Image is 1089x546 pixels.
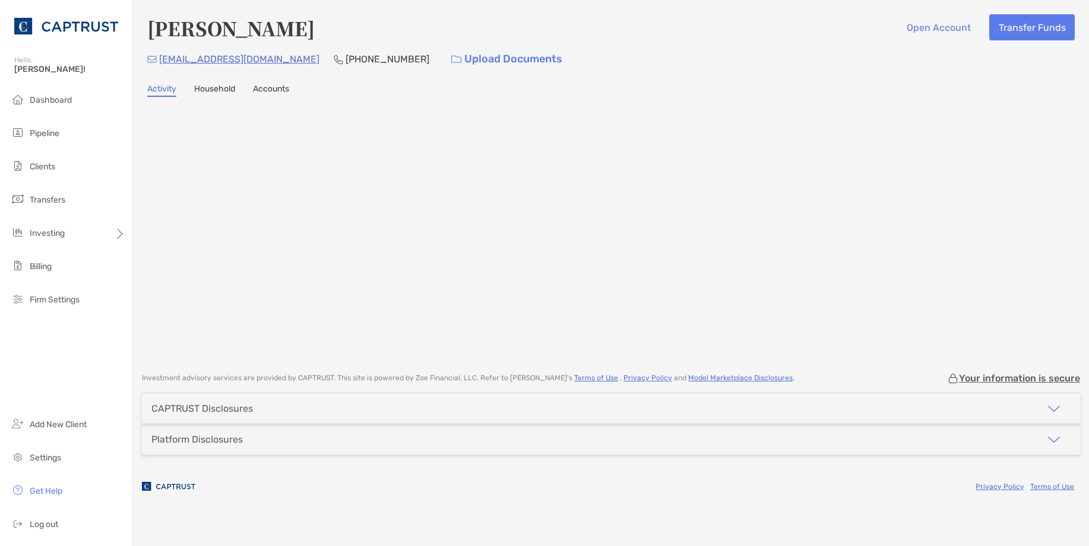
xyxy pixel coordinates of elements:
[11,125,25,140] img: pipeline icon
[11,92,25,106] img: dashboard icon
[976,482,1024,491] a: Privacy Policy
[194,84,235,97] a: Household
[11,292,25,306] img: firm-settings icon
[147,14,315,42] h4: [PERSON_NAME]
[30,419,87,430] span: Add New Client
[142,473,195,500] img: company logo
[11,159,25,173] img: clients icon
[30,295,80,305] span: Firm Settings
[1030,482,1074,491] a: Terms of Use
[151,403,253,414] div: CAPTRUST Disclosures
[30,95,72,105] span: Dashboard
[11,416,25,431] img: add_new_client icon
[574,374,618,382] a: Terms of Use
[897,14,980,40] button: Open Account
[142,374,794,383] p: Investment advisory services are provided by CAPTRUST . This site is powered by Zoe Financial, LL...
[1047,402,1061,416] img: icon arrow
[451,55,461,64] img: button icon
[1047,433,1061,447] img: icon arrow
[30,128,59,138] span: Pipeline
[14,64,125,74] span: [PERSON_NAME]!
[11,483,25,497] img: get-help icon
[959,373,1080,384] p: Your information is secure
[688,374,793,382] a: Model Marketplace Disclosures
[159,52,319,67] p: [EMAIL_ADDRESS][DOMAIN_NAME]
[623,374,672,382] a: Privacy Policy
[11,258,25,273] img: billing icon
[30,453,61,463] span: Settings
[11,516,25,531] img: logout icon
[989,14,1075,40] button: Transfer Funds
[11,192,25,206] img: transfers icon
[11,450,25,464] img: settings icon
[253,84,289,97] a: Accounts
[334,55,343,64] img: Phone Icon
[30,228,65,238] span: Investing
[151,434,243,445] div: Platform Disclosures
[30,162,55,172] span: Clients
[30,486,62,496] span: Get Help
[30,195,65,205] span: Transfers
[11,225,25,239] img: investing icon
[444,46,570,72] a: Upload Documents
[346,52,429,67] p: [PHONE_NUMBER]
[147,84,176,97] a: Activity
[30,261,52,272] span: Billing
[14,5,118,48] img: CAPTRUST Logo
[147,56,157,63] img: Email Icon
[30,519,58,529] span: Log out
